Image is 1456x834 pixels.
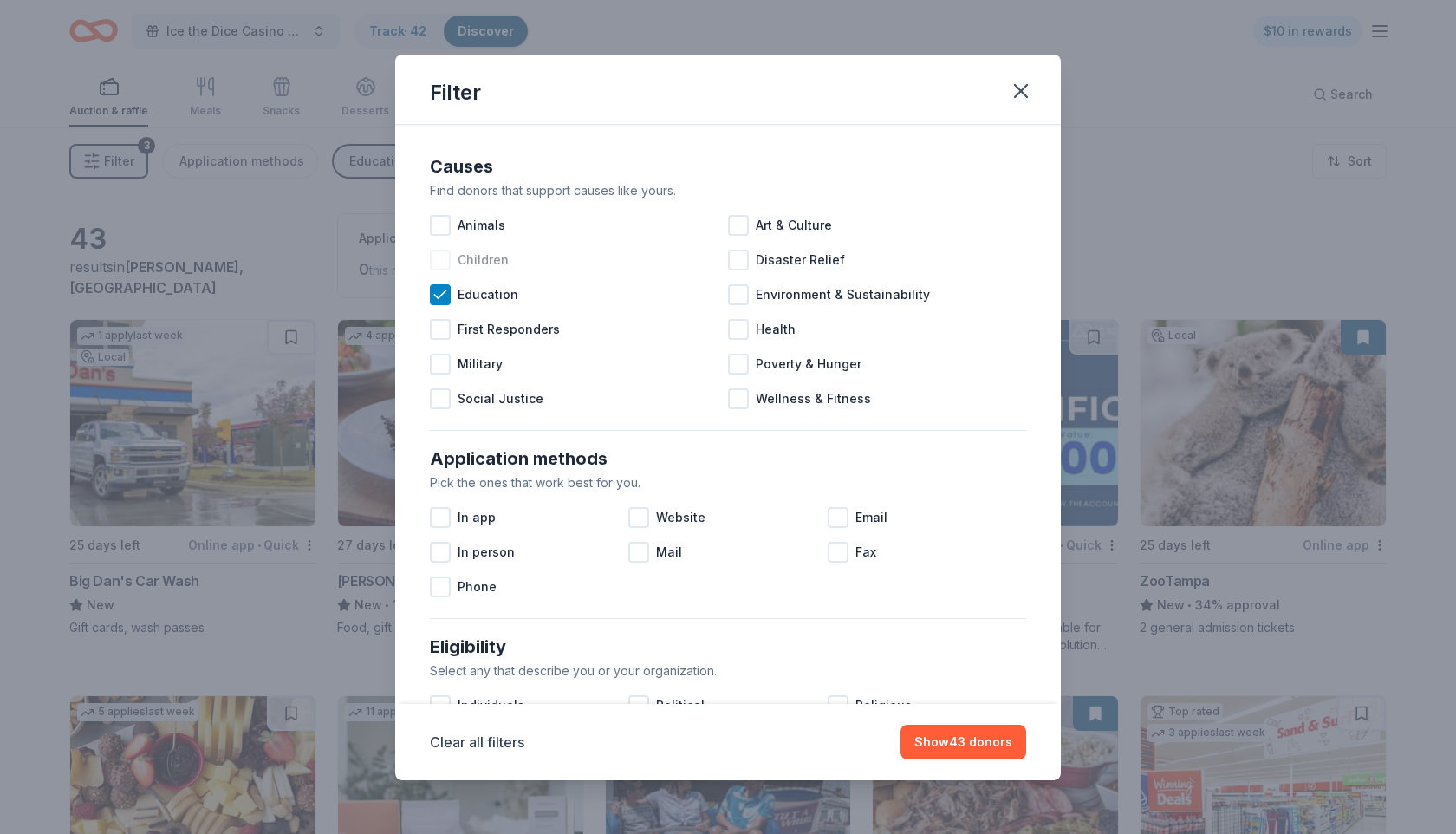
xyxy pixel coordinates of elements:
[430,79,481,107] div: Filter
[430,633,1026,661] div: Eligibility
[430,661,1026,681] div: Select any that describe you or your organization.
[855,542,876,563] span: Fax
[458,284,518,305] span: Education
[458,577,497,597] span: Phone
[756,319,796,340] span: Health
[900,725,1026,759] button: Show43 donors
[458,354,503,375] span: Military
[756,284,930,305] span: Environment & Sustainability
[430,153,1026,180] div: Causes
[458,507,496,528] span: In app
[430,732,524,753] button: Clear all filters
[458,695,524,716] span: Individuals
[855,507,887,528] span: Email
[458,388,543,409] span: Social Justice
[656,507,705,528] span: Website
[656,695,705,716] span: Political
[855,695,912,716] span: Religious
[656,542,682,563] span: Mail
[756,388,871,409] span: Wellness & Fitness
[430,180,1026,201] div: Find donors that support causes like yours.
[756,250,845,270] span: Disaster Relief
[458,215,505,236] span: Animals
[756,354,861,375] span: Poverty & Hunger
[458,319,560,340] span: First Responders
[458,542,515,563] span: In person
[430,445,1026,472] div: Application methods
[430,472,1026,493] div: Pick the ones that work best for you.
[458,250,509,270] span: Children
[756,215,832,236] span: Art & Culture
